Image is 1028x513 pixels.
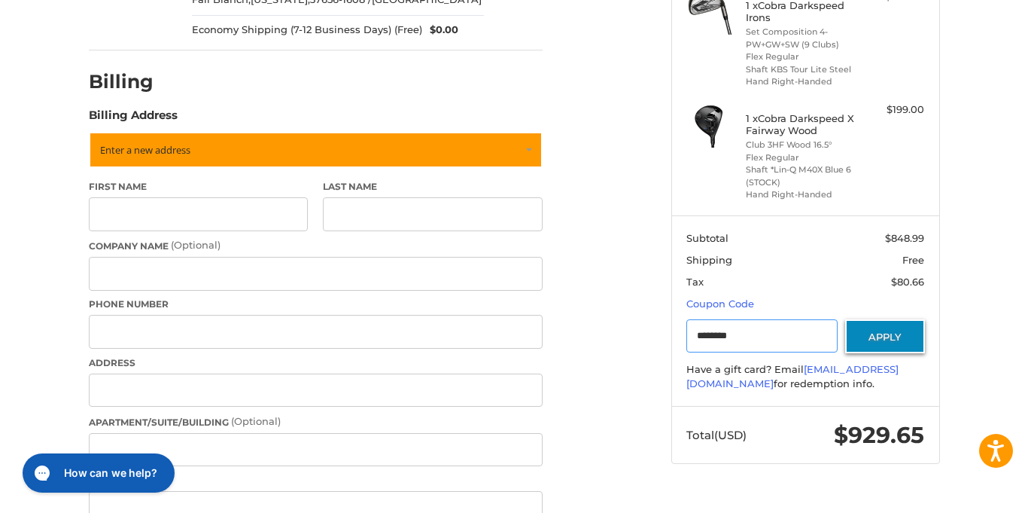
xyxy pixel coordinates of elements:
label: Address [89,356,543,370]
li: Club 3HF Wood 16.5° [746,139,861,151]
li: Set Composition 4-PW+GW+SW (9 Clubs) [746,26,861,50]
span: $0.00 [422,23,458,38]
li: Hand Right-Handed [746,188,861,201]
legend: Billing Address [89,107,178,131]
li: Hand Right-Handed [746,75,861,88]
span: Shipping [686,254,732,266]
iframe: Gorgias live chat messenger [15,448,179,498]
li: Shaft KBS Tour Lite Steel [746,63,861,76]
span: Total (USD) [686,428,747,442]
h4: 1 x Cobra Darkspeed X Fairway Wood [746,112,861,137]
li: Flex Regular [746,50,861,63]
label: First Name [89,180,309,194]
span: Subtotal [686,232,728,244]
span: Enter a new address [100,143,190,157]
span: $929.65 [834,421,924,449]
h2: Billing [89,70,177,93]
span: $848.99 [885,232,924,244]
label: City [89,474,543,487]
span: Economy Shipping (7-12 Business Days) (Free) [192,23,422,38]
label: Phone Number [89,298,543,311]
div: Have a gift card? Email for redemption info. [686,362,924,392]
span: Tax [686,276,704,288]
li: Flex Regular [746,151,861,164]
small: (Optional) [171,239,221,251]
label: Company Name [89,238,543,253]
label: Last Name [323,180,543,194]
span: $80.66 [891,276,924,288]
button: Apply [845,319,925,353]
a: Coupon Code [686,298,754,310]
label: Apartment/Suite/Building [89,414,543,429]
a: Enter or select a different address [89,132,543,168]
div: $199.00 [865,102,924,118]
input: Gift Certificate or Coupon Code [686,319,838,353]
small: (Optional) [231,415,281,427]
span: Free [902,254,924,266]
li: Shaft *Lin-Q M40X Blue 6 (STOCK) [746,163,861,188]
